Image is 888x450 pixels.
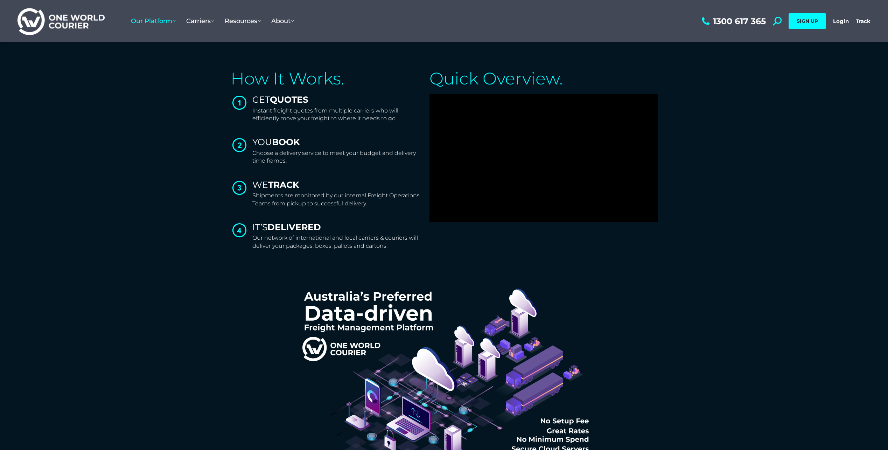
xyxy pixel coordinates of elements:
span: About [271,17,294,25]
span: YOU [252,137,300,147]
strong: BOOK [272,137,300,147]
p: Shipments are monitored by our internal Freight Operations Teams from pickup to successful delivery. [252,192,423,207]
a: About [266,10,299,32]
p: Choose a delivery service to meet your budget and delivery time frames. [252,149,423,165]
span: IT’S [252,222,321,232]
a: SIGN UP [789,13,826,29]
span: Resources [225,17,261,25]
a: Resources [219,10,266,32]
span: GET [252,94,308,105]
p: Instant freight quotes from multiple carriers who will efficiently move your freight to where it ... [252,107,423,123]
a: 1300 617 365 [700,17,766,26]
span: WE [252,179,299,190]
a: Carriers [181,10,219,32]
h2: Quick Overview. [429,70,657,87]
span: Carriers [186,17,214,25]
h2: How It Works. [231,70,423,87]
iframe: YouTube video player [429,94,657,222]
a: Track [856,18,870,25]
a: Our Platform [126,10,181,32]
span: SIGN UP [797,18,818,24]
strong: DELIVERED [267,222,321,232]
strong: QUOTES [270,94,308,105]
img: One World Courier [18,7,105,35]
span: Our Platform [131,17,176,25]
strong: TRACK [268,179,299,190]
a: Login [833,18,849,25]
p: Our network of international and local carriers & couriers will deliver your packages, boxes, pal... [252,234,423,250]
